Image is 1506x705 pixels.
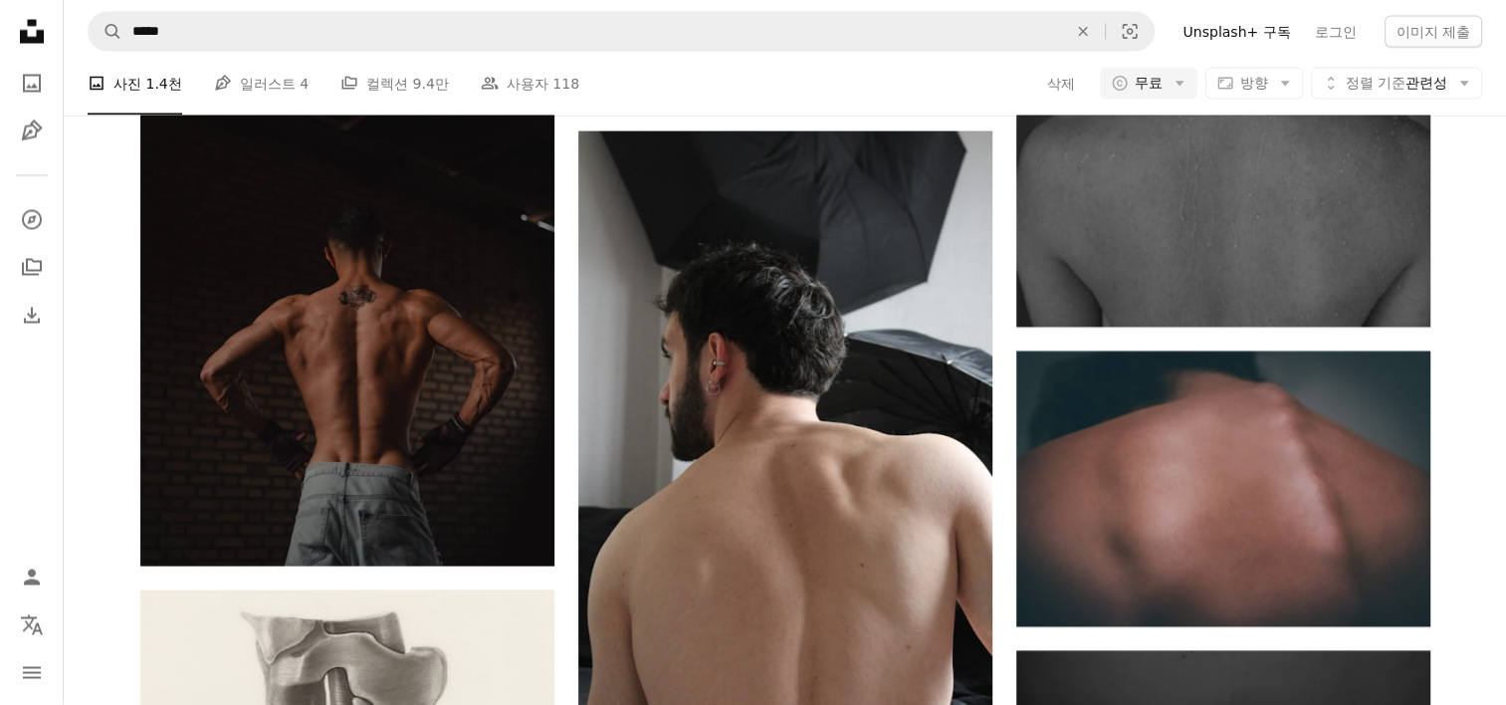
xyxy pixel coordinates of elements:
[1046,68,1076,100] button: 삭제
[1016,180,1430,198] a: 벌거벗은 사람의 회색조 사진
[88,12,1155,52] form: 사이트 전체에서 이미지 찾기
[1016,52,1430,328] img: 벌거벗은 사람의 회색조 사진
[1135,74,1163,94] span: 무료
[89,13,122,51] button: Unsplash 검색
[12,200,52,240] a: 탐색
[578,432,992,450] a: 검은 우산 앞에 서 있는 셔츠 없는 남자
[1346,74,1447,94] span: 관련성
[12,12,52,56] a: 홈 — Unsplash
[12,296,52,336] a: 다운로드 내역
[300,73,309,95] span: 4
[1016,480,1430,498] a: 셔츠를 입지 않은 남자의 등
[340,52,449,116] a: 컬렉션 9.4만
[140,15,554,567] img: 어두운 방에서 카메라를 등지고 서 있는 남자
[12,558,52,597] a: 로그인 / 가입
[12,653,52,693] button: 메뉴
[1385,16,1482,48] button: 이미지 제출
[552,73,579,95] span: 118
[1100,68,1197,100] button: 무료
[1061,13,1105,51] button: 삭제
[12,64,52,104] a: 사진
[12,248,52,288] a: 컬렉션
[214,52,309,116] a: 일러스트 4
[1311,68,1482,100] button: 정렬 기준관련성
[413,73,449,95] span: 9.4만
[140,281,554,299] a: 어두운 방에서 카메라를 등지고 서 있는 남자
[481,52,579,116] a: 사용자 118
[1303,16,1369,48] a: 로그인
[1171,16,1302,48] a: Unsplash+ 구독
[1240,75,1268,91] span: 방향
[1346,75,1405,91] span: 정렬 기준
[1205,68,1303,100] button: 방향
[1106,13,1154,51] button: 시각적 검색
[1016,352,1430,627] img: 셔츠를 입지 않은 남자의 등
[12,112,52,151] a: 일러스트
[12,605,52,645] button: 언어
